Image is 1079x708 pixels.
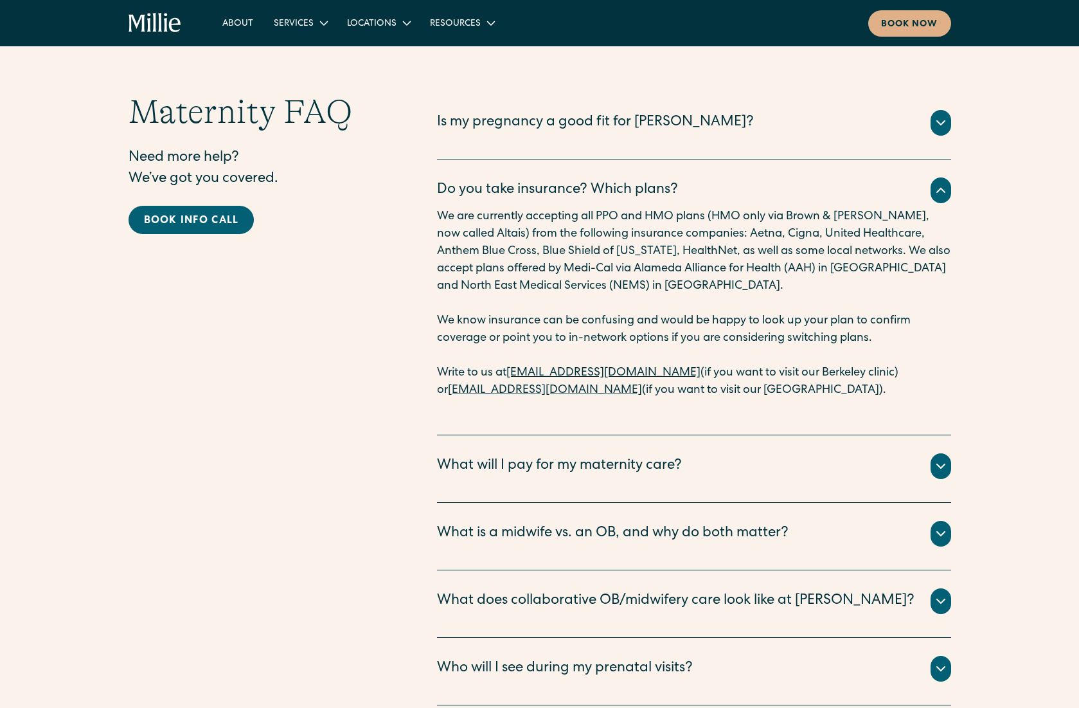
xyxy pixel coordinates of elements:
[337,12,420,33] div: Locations
[868,10,951,37] a: Book now
[437,347,951,365] p: ‍
[437,523,789,545] div: What is a midwife vs. an OB, and why do both matter?
[144,213,239,229] div: Book info call
[347,17,397,31] div: Locations
[420,12,504,33] div: Resources
[212,12,263,33] a: About
[263,12,337,33] div: Services
[129,13,182,33] a: home
[448,385,642,396] a: [EMAIL_ADDRESS][DOMAIN_NAME]
[430,17,481,31] div: Resources
[129,92,386,132] h2: Maternity FAQ
[881,18,938,32] div: Book now
[437,113,754,134] div: Is my pregnancy a good fit for [PERSON_NAME]?
[129,148,386,190] p: Need more help? We’ve got you covered.
[437,295,951,313] p: ‍
[274,17,314,31] div: Services
[129,206,254,234] a: Book info call
[437,313,951,347] p: We know insurance can be confusing and would be happy to look up your plan to confirm coverage or...
[437,658,693,680] div: Who will I see during my prenatal visits?
[437,399,951,417] p: ‍
[506,367,700,379] a: [EMAIL_ADDRESS][DOMAIN_NAME]
[437,208,951,295] p: We are currently accepting all PPO and HMO plans (HMO only via Brown & [PERSON_NAME], now called ...
[437,591,914,612] div: What does collaborative OB/midwifery care look like at [PERSON_NAME]?
[437,180,678,201] div: Do you take insurance? Which plans?
[437,456,682,477] div: What will I pay for my maternity care?
[437,365,951,399] p: Write to us at (if you want to visit our Berkeley clinic) or (if you want to visit our [GEOGRAPHI...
